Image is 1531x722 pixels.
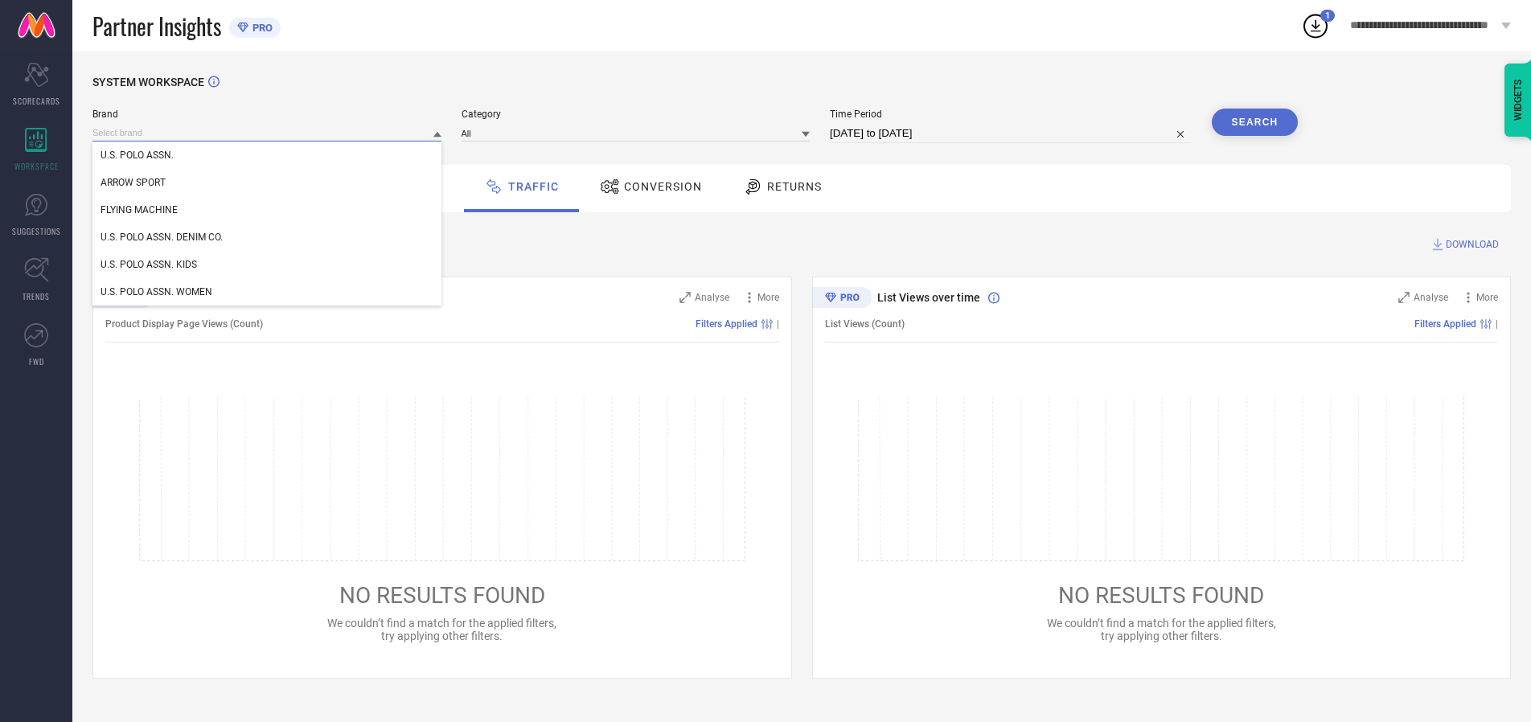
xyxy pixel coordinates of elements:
span: Filters Applied [696,318,757,330]
span: | [1496,318,1498,330]
span: We couldn’t find a match for the applied filters, try applying other filters. [1047,617,1276,642]
div: U.S. POLO ASSN. DENIM CO. [92,224,441,251]
span: FLYING MACHINE [101,204,178,215]
span: Returns [767,180,822,193]
div: Open download list [1301,11,1330,40]
div: U.S. POLO ASSN. KIDS [92,251,441,278]
span: Filters Applied [1414,318,1476,330]
svg: Zoom [679,292,691,303]
span: U.S. POLO ASSN. KIDS [101,259,197,270]
span: NO RESULTS FOUND [339,582,545,609]
span: SCORECARDS [13,95,60,107]
span: List Views (Count) [825,318,905,330]
input: Select time period [830,124,1192,143]
span: Analyse [1414,292,1448,303]
span: TRENDS [23,290,50,302]
span: Product Display Page Views (Count) [105,318,263,330]
div: U.S. POLO ASSN. [92,142,441,169]
svg: Zoom [1398,292,1410,303]
span: Category [462,109,811,120]
span: Traffic [508,180,559,193]
span: Analyse [695,292,729,303]
div: Premium [812,287,872,311]
span: FWD [29,355,44,367]
span: PRO [248,22,273,34]
span: WORKSPACE [14,160,59,172]
span: NO RESULTS FOUND [1058,582,1264,609]
span: | [777,318,779,330]
span: DOWNLOAD [1446,236,1499,252]
input: Select brand [92,125,441,142]
button: Search [1212,109,1299,136]
div: FLYING MACHINE [92,196,441,224]
div: ARROW SPORT [92,169,441,196]
span: Partner Insights [92,10,221,43]
span: Brand [92,109,441,120]
span: U.S. POLO ASSN. DENIM CO. [101,232,223,243]
span: More [757,292,779,303]
span: ARROW SPORT [101,177,166,188]
span: SYSTEM WORKSPACE [92,76,204,88]
span: U.S. POLO ASSN. [101,150,174,161]
span: More [1476,292,1498,303]
span: We couldn’t find a match for the applied filters, try applying other filters. [327,617,556,642]
span: Time Period [830,109,1192,120]
span: Conversion [624,180,702,193]
span: U.S. POLO ASSN. WOMEN [101,286,212,297]
span: SUGGESTIONS [12,225,61,237]
span: 1 [1325,10,1330,21]
span: List Views over time [877,291,980,304]
div: U.S. POLO ASSN. WOMEN [92,278,441,306]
